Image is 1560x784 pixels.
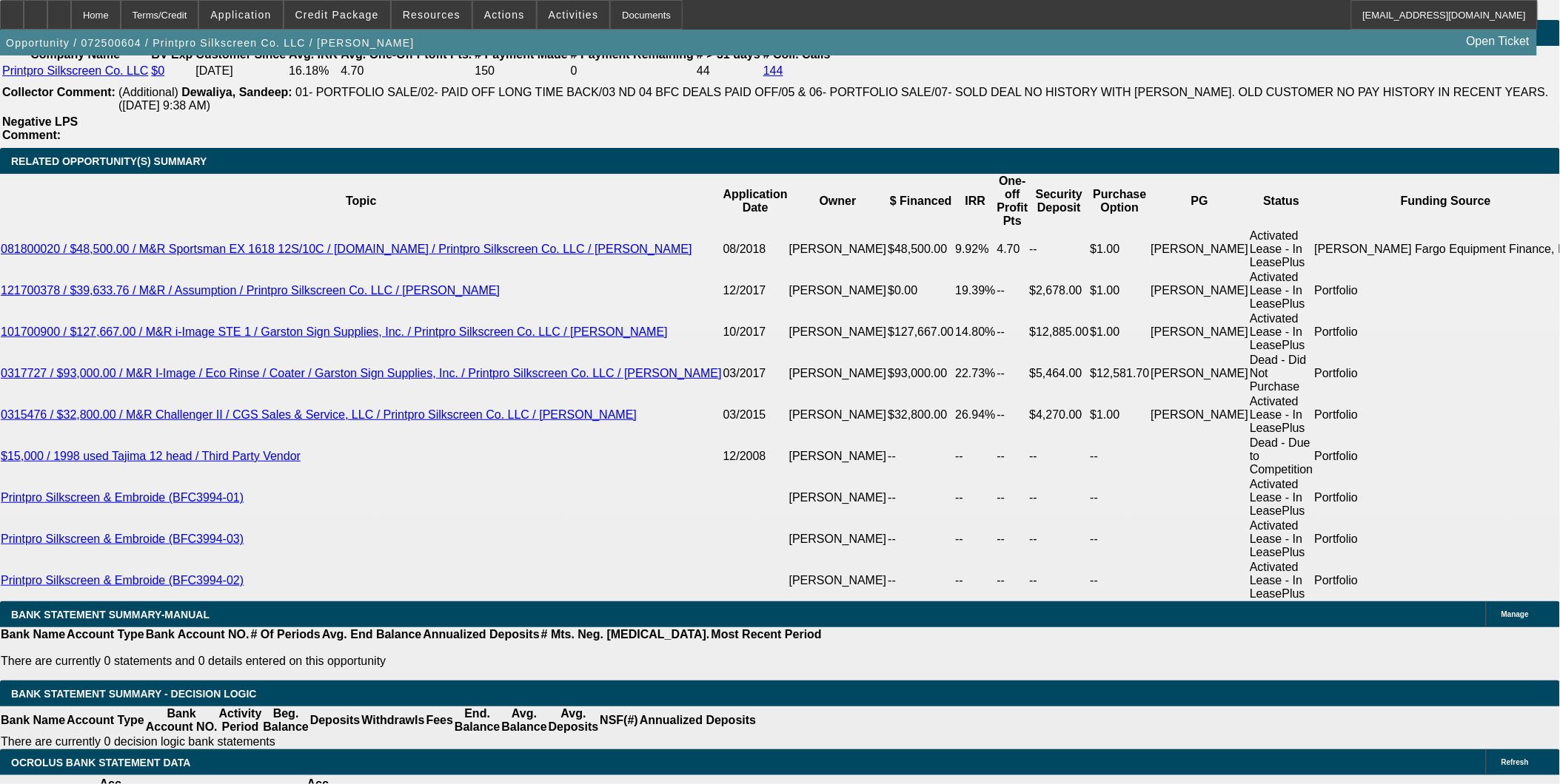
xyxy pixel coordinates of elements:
[195,64,287,78] td: [DATE]
[599,706,639,734] th: NSF(#)
[997,518,1029,560] td: --
[199,1,282,29] button: Application
[997,229,1029,270] td: 4.70
[1249,518,1313,560] td: Activated Lease - In LeasePlus
[763,64,783,77] a: 144
[2,115,78,141] b: Negative LPS Comment:
[1249,560,1313,601] td: Activated Lease - In LeasePlus
[888,560,955,601] td: --
[1249,174,1313,229] th: Status
[11,609,210,621] span: BANK STATEMENT SUMMARY-MANUAL
[954,174,996,229] th: IRR
[723,174,789,229] th: Application Date
[1,325,668,338] a: 101700900 / $127,667.00 / M&R i-Image STE 1 / Garston Sign Supplies, Inc. / Printpro Silkscreen C...
[789,229,888,270] td: [PERSON_NAME]
[484,9,525,21] span: Actions
[1029,174,1090,229] th: Security Deposit
[309,706,361,734] th: Deposits
[954,560,996,601] td: --
[1151,174,1250,229] th: PG
[1,408,637,421] a: 0315476 / $32,800.00 / M&R Challenger II / CGS Sales & Service, LLC / Printpro Silkscreen Co. LLC...
[1,533,244,545] a: Printpro Silkscreen & Embroide (BFC3994-03)
[888,229,955,270] td: $48,500.00
[1090,270,1151,311] td: $1.00
[181,86,292,98] b: Dewaliya, Sandeep:
[1,491,244,504] a: Printpro Silkscreen & Embroide (BFC3994-01)
[1,367,722,379] a: 0317727 / $93,000.00 / M&R I-Image / Eco Rinse / Coater / Garston Sign Supplies, Inc. / Printpro ...
[1090,311,1151,353] td: $1.00
[340,64,472,78] td: 4.70
[1249,270,1313,311] td: Activated Lease - In LeasePlus
[789,477,888,518] td: [PERSON_NAME]
[361,706,425,734] th: Withdrawls
[250,627,321,642] th: # Of Periods
[1151,229,1250,270] td: [PERSON_NAME]
[1090,518,1151,560] td: --
[789,270,888,311] td: [PERSON_NAME]
[1502,758,1529,766] span: Refresh
[789,436,888,477] td: [PERSON_NAME]
[1151,353,1250,394] td: [PERSON_NAME]
[454,706,501,734] th: End. Balance
[888,174,955,229] th: $ Financed
[1029,311,1090,353] td: $12,885.00
[11,757,190,768] span: OCROLUS BANK STATEMENT DATA
[723,394,789,436] td: 03/2015
[997,353,1029,394] td: --
[1029,229,1090,270] td: --
[954,311,996,353] td: 14.80%
[2,64,148,77] a: Printpro Silkscreen Co. LLC
[1151,311,1250,353] td: [PERSON_NAME]
[151,64,164,77] a: $0
[888,353,955,394] td: $93,000.00
[696,64,761,78] td: 44
[723,353,789,394] td: 03/2017
[11,155,207,167] span: RELATED OPPORTUNITY(S) SUMMARY
[1249,394,1313,436] td: Activated Lease - In LeasePlus
[711,627,823,642] th: Most Recent Period
[1090,229,1151,270] td: $1.00
[321,627,423,642] th: Avg. End Balance
[1249,477,1313,518] td: Activated Lease - In LeasePlus
[997,270,1029,311] td: --
[888,518,955,560] td: --
[501,706,547,734] th: Avg. Balance
[540,627,711,642] th: # Mts. Neg. [MEDICAL_DATA].
[11,688,257,700] span: Bank Statement Summary - Decision Logic
[954,270,996,311] td: 19.39%
[1502,610,1529,618] span: Manage
[1249,229,1313,270] td: Activated Lease - In LeasePlus
[118,86,178,98] span: (Additional)
[1029,560,1090,601] td: --
[1,284,500,297] a: 121700378 / $39,633.76 / M&R / Assumption / Printpro Silkscreen Co. LLC / [PERSON_NAME]
[118,86,1549,112] span: 01- PORTFOLIO SALE/02- PAID OFF LONG TIME BACK/03 ND 04 BFC DEALS PAID OFF/05 & 06- PORTFOLIO SAL...
[723,229,789,270] td: 08/2018
[145,706,218,734] th: Bank Account NO.
[723,436,789,477] td: 12/2008
[1090,477,1151,518] td: --
[392,1,472,29] button: Resources
[1090,436,1151,477] td: --
[789,311,888,353] td: [PERSON_NAME]
[1090,560,1151,601] td: --
[954,394,996,436] td: 26.94%
[426,706,454,734] th: Fees
[475,64,569,78] td: 150
[954,477,996,518] td: --
[210,9,271,21] span: Application
[218,706,263,734] th: Activity Period
[1090,394,1151,436] td: $1.00
[888,270,955,311] td: $0.00
[723,270,789,311] td: 12/2017
[66,627,145,642] th: Account Type
[789,353,888,394] td: [PERSON_NAME]
[997,311,1029,353] td: --
[1,655,822,668] p: There are currently 0 statements and 0 details entered on this opportunity
[2,86,116,98] b: Collector Comment:
[789,174,888,229] th: Owner
[1249,311,1313,353] td: Activated Lease - In LeasePlus
[1151,394,1250,436] td: [PERSON_NAME]
[1029,518,1090,560] td: --
[570,64,694,78] td: 0
[66,706,145,734] th: Account Type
